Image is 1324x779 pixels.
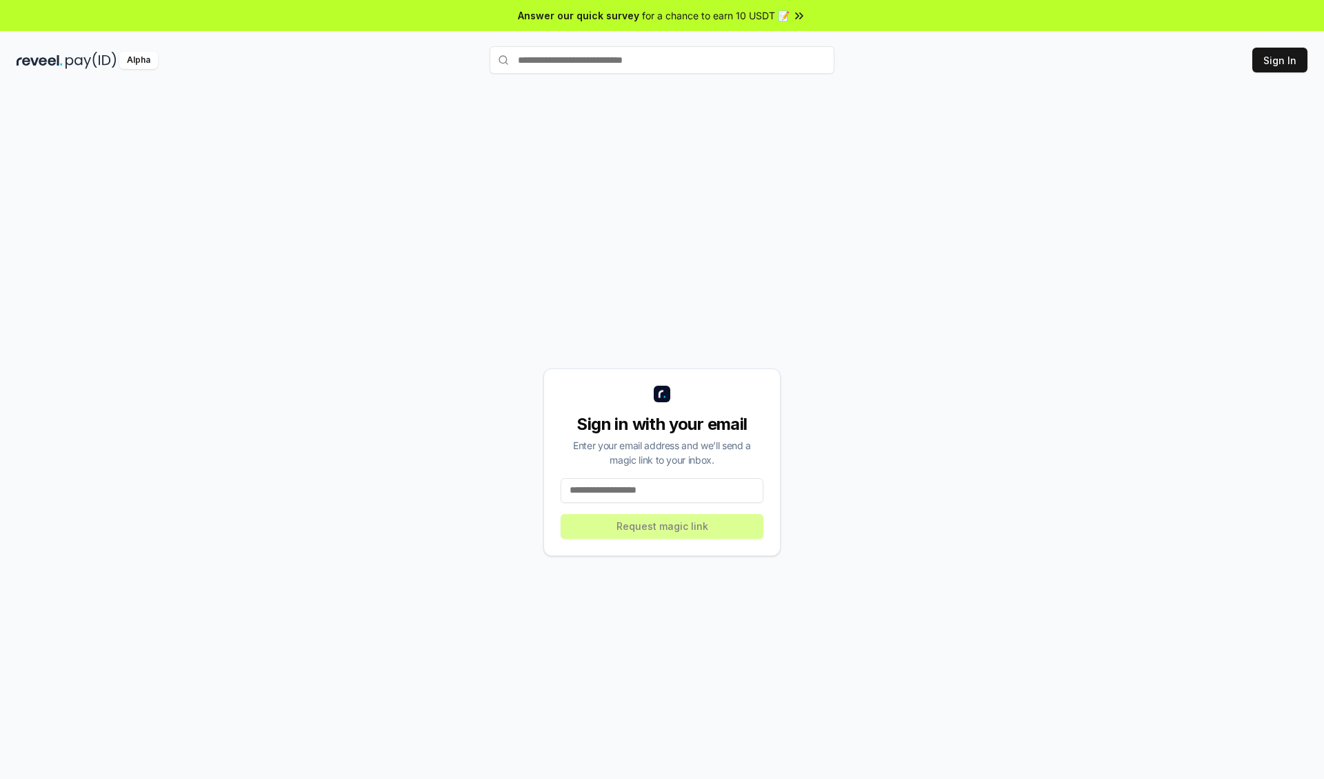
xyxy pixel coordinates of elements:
div: Sign in with your email [561,413,763,435]
span: Answer our quick survey [518,8,639,23]
img: logo_small [654,386,670,402]
div: Alpha [119,52,158,69]
span: for a chance to earn 10 USDT 📝 [642,8,790,23]
button: Sign In [1252,48,1307,72]
div: Enter your email address and we’ll send a magic link to your inbox. [561,438,763,467]
img: reveel_dark [17,52,63,69]
img: pay_id [66,52,117,69]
